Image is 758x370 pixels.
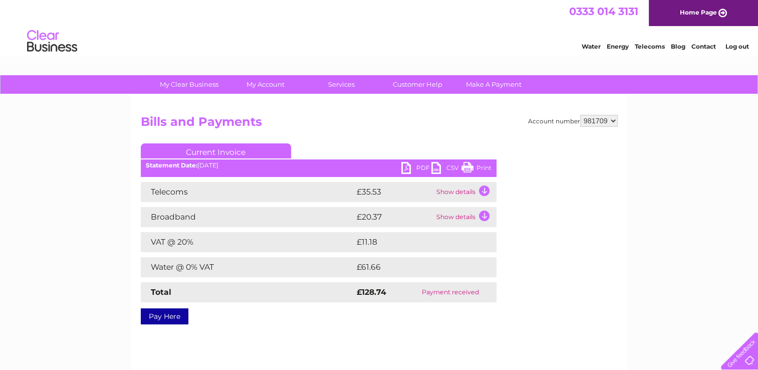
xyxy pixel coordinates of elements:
div: Account number [528,115,618,127]
td: Broadband [141,207,354,227]
a: Blog [671,43,685,50]
a: Log out [725,43,748,50]
td: £61.66 [354,257,475,277]
a: Make A Payment [452,75,535,94]
td: £20.37 [354,207,434,227]
td: Show details [434,182,496,202]
td: VAT @ 20% [141,232,354,252]
div: [DATE] [141,162,496,169]
a: My Account [224,75,307,94]
a: Water [582,43,601,50]
a: Energy [607,43,629,50]
a: 0333 014 3131 [569,5,638,18]
a: Contact [691,43,716,50]
a: My Clear Business [148,75,230,94]
td: Water @ 0% VAT [141,257,354,277]
td: Show details [434,207,496,227]
a: PDF [401,162,431,176]
a: Services [300,75,383,94]
td: Telecoms [141,182,354,202]
div: Clear Business is a trading name of Verastar Limited (registered in [GEOGRAPHIC_DATA] No. 3667643... [143,6,616,49]
a: Current Invoice [141,143,291,158]
a: Pay Here [141,308,188,324]
strong: £128.74 [357,287,386,297]
a: CSV [431,162,461,176]
b: Statement Date: [146,161,197,169]
td: £35.53 [354,182,434,202]
a: Telecoms [635,43,665,50]
td: £11.18 [354,232,473,252]
td: Payment received [405,282,496,302]
h2: Bills and Payments [141,115,618,134]
img: logo.png [27,26,78,57]
a: Customer Help [376,75,459,94]
strong: Total [151,287,171,297]
a: Print [461,162,491,176]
